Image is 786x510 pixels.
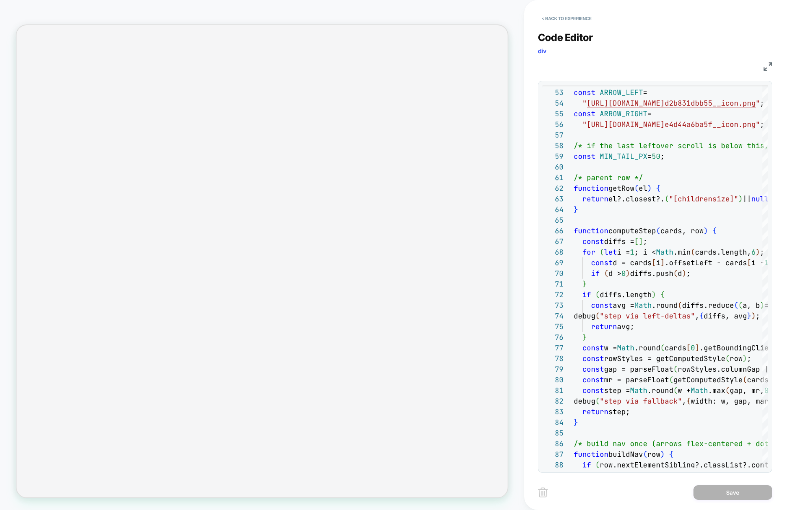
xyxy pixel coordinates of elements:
span: avg = [613,301,634,310]
span: ( [673,386,678,395]
span: i - [751,258,764,267]
span: gap = parseFloat [604,365,673,374]
span: 1 [630,248,634,257]
span: 50 [652,152,660,161]
div: 60 [542,162,564,172]
span: , [682,396,686,406]
span: ) [743,354,747,363]
span: w + [678,386,691,395]
span: diffs.push [630,269,673,278]
span: " [756,99,760,108]
span: ( [738,301,743,310]
span: " [582,99,587,108]
span: debug [574,311,595,320]
span: ( [595,396,600,406]
span: ; i++ [760,248,782,257]
span: ) [704,226,708,235]
span: d = cards [613,258,652,267]
div: 63 [542,194,564,204]
span: " [756,120,760,129]
span: , [695,311,699,320]
span: .round [634,343,660,352]
span: { [656,184,660,193]
span: cards [747,375,769,384]
span: [URL][DOMAIN_NAME] [587,120,665,129]
span: rowStyles = getComputedStyle [604,354,725,363]
span: [ [686,343,691,352]
div: 54 [542,98,564,108]
div: 81 [542,385,564,396]
span: const [582,354,604,363]
span: d [678,269,682,278]
span: "step via fallback" [600,396,682,406]
span: { [686,396,691,406]
span: .offsetLeft - cards [665,258,747,267]
span: el [639,184,647,193]
span: ; [686,269,691,278]
span: cards, row [660,226,704,235]
span: ) [751,311,756,320]
span: buildNav [608,450,643,459]
span: const [574,152,595,161]
div: 78 [542,353,564,364]
span: avg; [617,322,634,331]
div: 72 [542,289,564,300]
div: 55 [542,108,564,119]
div: 86 [542,438,564,449]
span: getComputedStyle [673,375,743,384]
span: const [582,365,604,374]
div: 73 [542,300,564,311]
img: fullscreen [764,62,772,71]
span: function [574,450,608,459]
span: Math [656,248,673,257]
span: } [582,279,587,289]
span: } [747,311,751,320]
div: 66 [542,225,564,236]
span: Code Editor [538,32,593,43]
div: 58 [542,140,564,151]
span: ) [682,269,686,278]
div: 68 [542,247,564,257]
span: ( [604,269,608,278]
div: 77 [542,342,564,353]
div: 87 [542,449,564,460]
div: 79 [542,364,564,374]
span: ARROW_LEFT [600,88,643,97]
span: const [591,258,613,267]
span: const [582,375,604,384]
span: || [743,194,751,203]
span: for [582,248,595,257]
span: return [591,322,617,331]
span: ) [760,301,764,310]
span: i = [617,248,630,257]
span: Math [617,343,634,352]
span: d > [608,269,621,278]
span: Math [691,386,708,395]
span: [ [747,258,751,267]
span: ( [595,290,600,299]
span: step; [608,407,630,416]
span: a, b [743,301,760,310]
span: ( [725,354,730,363]
span: } [574,205,578,214]
span: { [669,450,673,459]
span: "step via left-deltas" [600,311,695,320]
span: ) [652,290,656,299]
div: 57 [542,130,564,140]
span: /* parent row */ [574,173,643,182]
span: cards [665,343,686,352]
div: 76 [542,332,564,342]
span: const [574,88,595,97]
span: function [574,184,608,193]
span: diffs = [604,237,634,246]
span: { [699,311,704,320]
img: delete [538,488,548,497]
div: 67 [542,236,564,247]
span: ( [595,311,600,320]
div: 62 [542,183,564,194]
span: 0 [691,343,695,352]
span: ( [600,248,604,257]
span: null [751,194,769,203]
div: 61 [542,172,564,183]
span: diffs.reduce [682,301,734,310]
